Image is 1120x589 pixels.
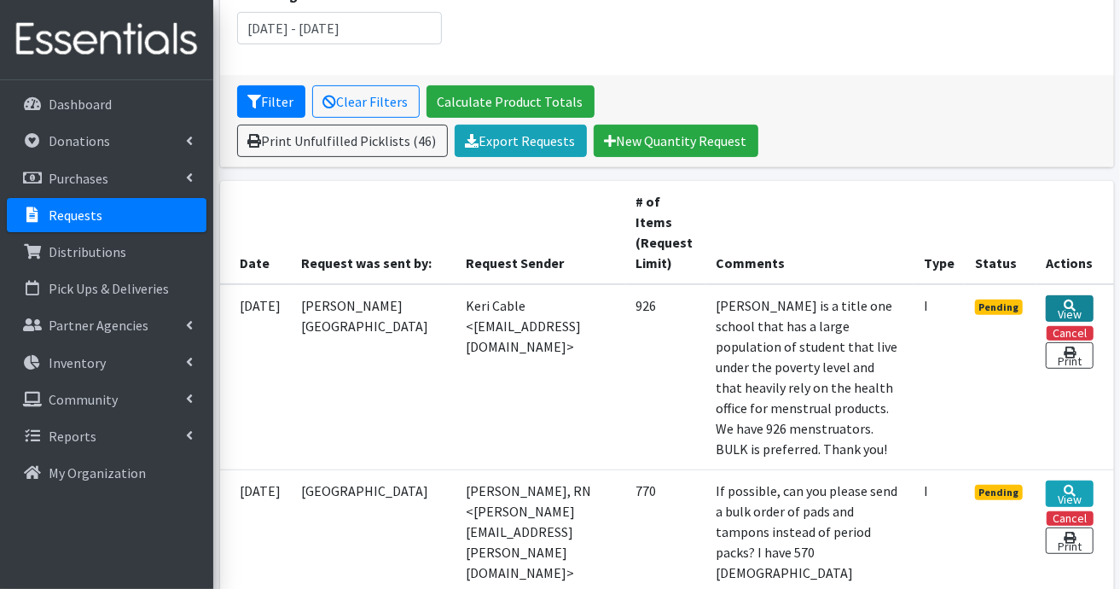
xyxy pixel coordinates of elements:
button: Cancel [1047,511,1094,526]
a: Distributions [7,235,206,269]
a: View [1046,295,1093,322]
img: HumanEssentials [7,11,206,68]
abbr: Individual [924,297,928,314]
td: [DATE] [220,284,292,470]
a: Community [7,382,206,417]
td: 926 [625,284,705,470]
p: Inventory [49,354,106,371]
a: Inventory [7,346,206,380]
button: Filter [237,85,305,118]
a: Purchases [7,161,206,195]
th: Request Sender [456,181,626,284]
a: Pick Ups & Deliveries [7,271,206,306]
th: Type [914,181,965,284]
p: Dashboard [49,96,112,113]
a: Calculate Product Totals [427,85,595,118]
th: Comments [705,181,914,284]
p: Purchases [49,170,108,187]
a: My Organization [7,456,206,490]
abbr: Individual [924,482,928,499]
th: Actions [1036,181,1113,284]
p: Reports [49,428,96,445]
a: Print Unfulfilled Picklists (46) [237,125,448,157]
th: Status [965,181,1036,284]
a: Reports [7,419,206,453]
p: Donations [49,132,110,149]
a: Requests [7,198,206,232]
p: Requests [49,207,102,224]
span: Pending [975,300,1024,315]
a: Export Requests [455,125,587,157]
input: January 1, 2011 - December 31, 2011 [237,12,443,44]
th: Request was sent by: [292,181,456,284]
td: [PERSON_NAME] is a title one school that has a large population of student that live under the po... [705,284,914,470]
a: Clear Filters [312,85,420,118]
a: New Quantity Request [594,125,758,157]
a: Dashboard [7,87,206,121]
a: View [1046,481,1093,507]
p: Pick Ups & Deliveries [49,280,169,297]
span: Pending [975,485,1024,500]
button: Cancel [1047,326,1094,341]
p: My Organization [49,464,146,481]
p: Community [49,391,118,408]
th: # of Items (Request Limit) [625,181,705,284]
td: Keri Cable <[EMAIL_ADDRESS][DOMAIN_NAME]> [456,284,626,470]
a: Donations [7,124,206,158]
p: Distributions [49,243,126,260]
td: [PERSON_NAME][GEOGRAPHIC_DATA] [292,284,456,470]
a: Partner Agencies [7,308,206,342]
th: Date [220,181,292,284]
p: Partner Agencies [49,317,148,334]
a: Print [1046,342,1093,369]
a: Print [1046,528,1093,554]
